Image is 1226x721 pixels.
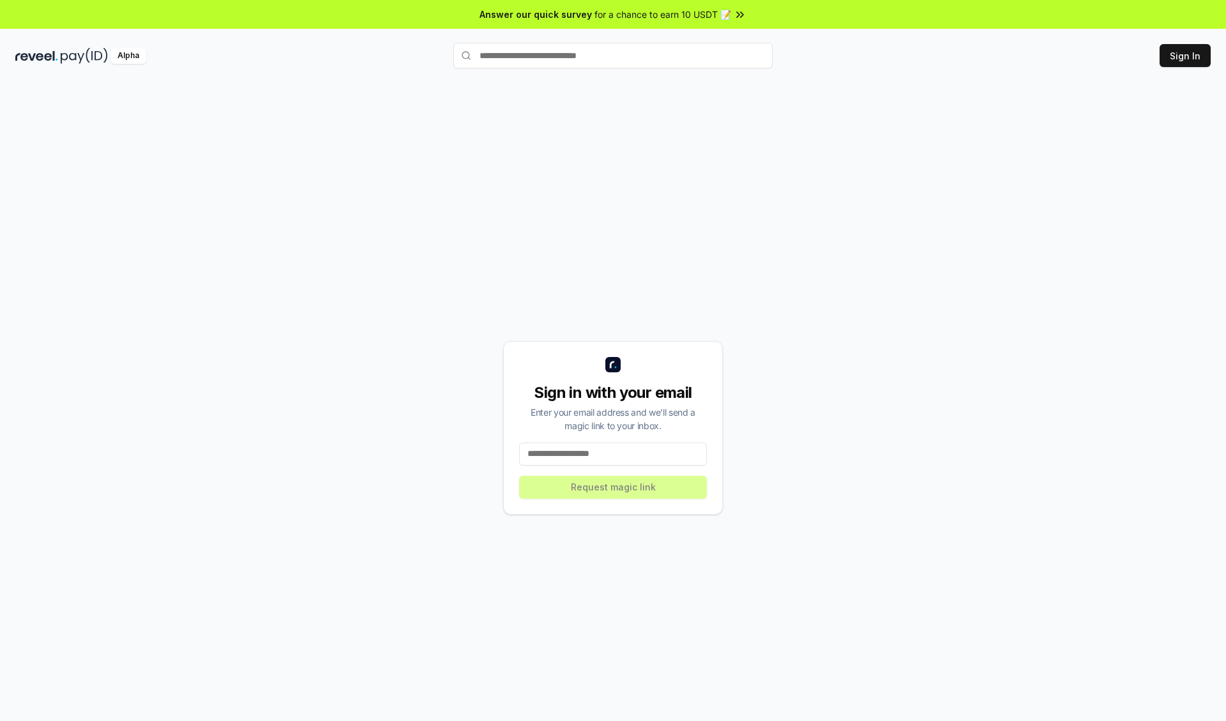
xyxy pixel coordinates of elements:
div: Sign in with your email [519,383,707,403]
img: reveel_dark [15,48,58,64]
img: logo_small [605,357,621,372]
span: for a chance to earn 10 USDT 📝 [594,8,731,21]
span: Answer our quick survey [480,8,592,21]
div: Alpha [110,48,146,64]
button: Sign In [1160,44,1211,67]
div: Enter your email address and we’ll send a magic link to your inbox. [519,406,707,432]
img: pay_id [61,48,108,64]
